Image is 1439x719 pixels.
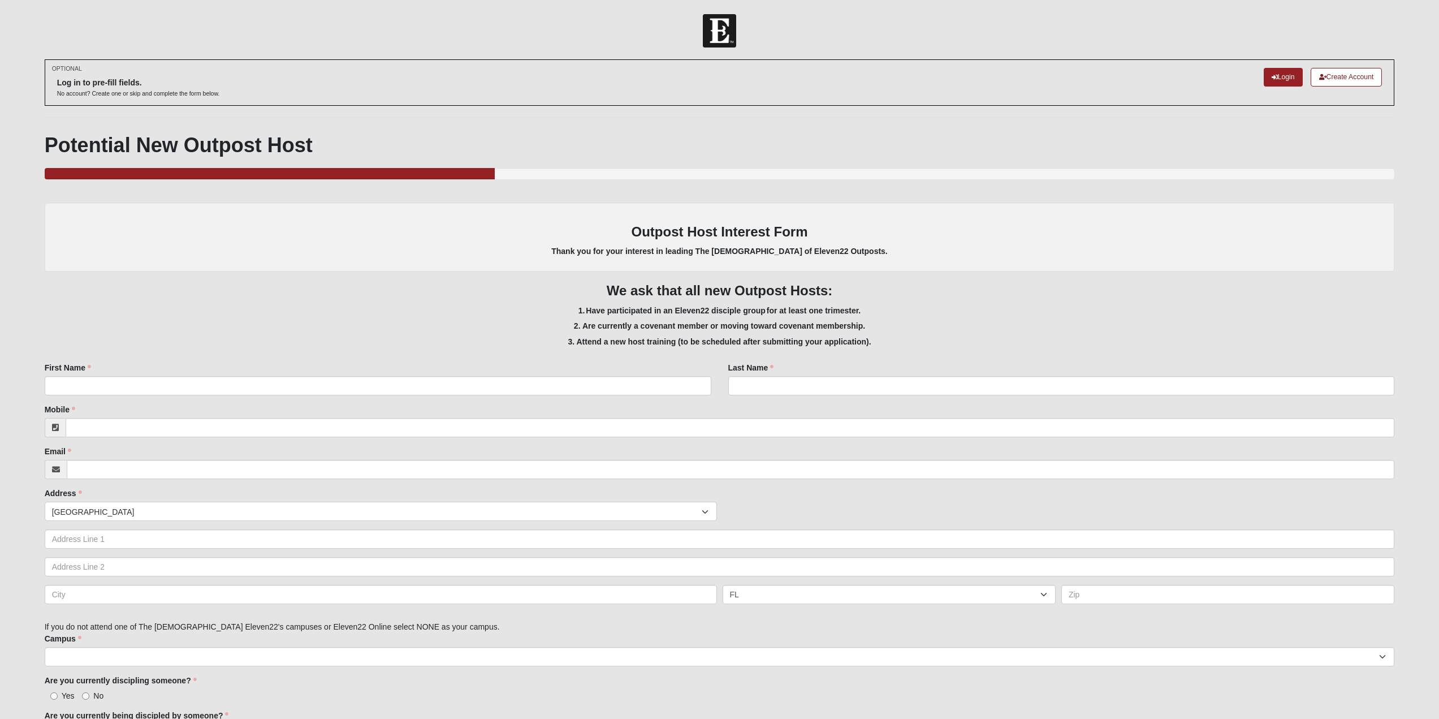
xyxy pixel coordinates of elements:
[82,692,89,700] input: No
[57,78,220,88] h6: Log in to pre-fill fields.
[728,362,774,373] label: Last Name
[45,133,1395,157] h1: Potential New Outpost Host
[52,502,702,522] span: [GEOGRAPHIC_DATA]
[45,446,71,457] label: Email
[45,529,1395,549] input: Address Line 1
[45,321,1395,331] h5: 2. Are currently a covenant member or moving toward covenant membership.
[45,585,717,604] input: City
[56,224,1384,240] h3: Outpost Host Interest Form
[45,675,197,686] label: Are you currently discipling someone?
[45,283,1395,299] h3: We ask that all new Outpost Hosts:
[56,247,1384,256] h5: Thank you for your interest in leading The [DEMOGRAPHIC_DATA] of Eleven22 Outposts.
[703,14,736,48] img: Church of Eleven22 Logo
[45,337,1395,347] h5: 3. Attend a new host training (to be scheduled after submitting your application).
[1311,68,1382,87] a: Create Account
[93,691,103,700] span: No
[45,557,1395,576] input: Address Line 2
[62,691,75,700] span: Yes
[1061,585,1394,604] input: Zip
[50,692,58,700] input: Yes
[52,64,82,73] small: OPTIONAL
[45,362,91,373] label: First Name
[1264,68,1303,87] a: Login
[45,488,82,499] label: Address
[45,404,75,415] label: Mobile
[45,633,81,644] label: Campus
[57,89,220,98] p: No account? Create one or skip and complete the form below.
[45,306,1395,316] h5: 1. Have participated in an Eleven22 disciple group for at least one trimester.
